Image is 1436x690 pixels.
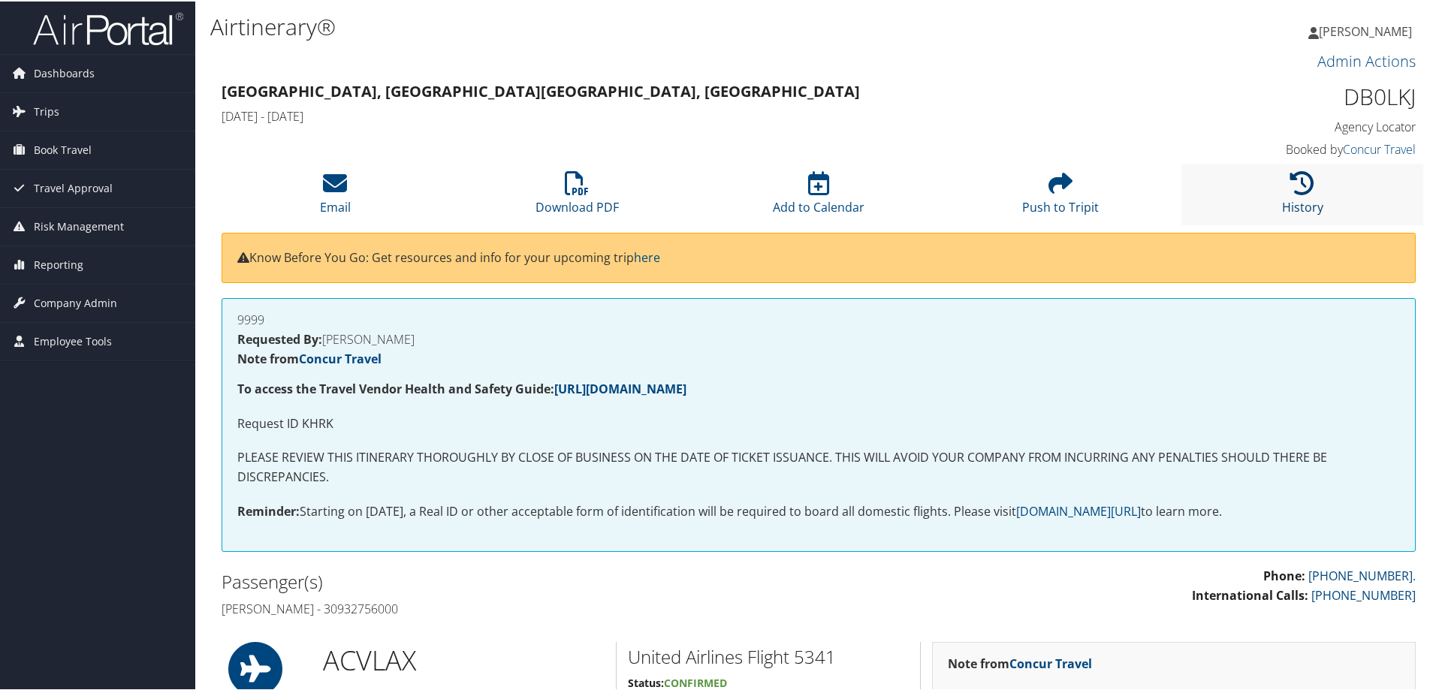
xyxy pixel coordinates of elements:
a: Download PDF [535,178,619,214]
a: Concur Travel [299,349,382,366]
a: here [634,248,660,264]
a: Concur Travel [1343,140,1416,156]
span: Reporting [34,245,83,282]
strong: To access the Travel Vendor Health and Safety Guide: [237,379,686,396]
a: Add to Calendar [773,178,864,214]
h4: Booked by [1134,140,1416,156]
span: Risk Management [34,206,124,244]
span: Confirmed [664,674,727,688]
strong: International Calls: [1192,586,1308,602]
a: [PHONE_NUMBER] [1311,586,1416,602]
h2: Passenger(s) [222,568,807,593]
h4: 9999 [237,312,1400,324]
a: Email [320,178,351,214]
a: [DOMAIN_NAME][URL] [1016,502,1141,518]
a: Concur Travel [1009,654,1092,670]
strong: Requested By: [237,330,322,346]
strong: Note from [948,654,1092,670]
strong: Reminder: [237,502,300,518]
h1: DB0LKJ [1134,80,1416,111]
a: [URL][DOMAIN_NAME] [554,379,686,396]
span: Book Travel [34,130,92,167]
span: Employee Tools [34,321,112,359]
a: [PERSON_NAME] [1308,8,1427,53]
h4: [PERSON_NAME] - 30932756000 [222,599,807,616]
strong: [GEOGRAPHIC_DATA], [GEOGRAPHIC_DATA] [GEOGRAPHIC_DATA], [GEOGRAPHIC_DATA] [222,80,860,100]
p: Request ID KHRK [237,413,1400,432]
span: [PERSON_NAME] [1319,22,1412,38]
p: PLEASE REVIEW THIS ITINERARY THOROUGHLY BY CLOSE OF BUSINESS ON THE DATE OF TICKET ISSUANCE. THIS... [237,447,1400,485]
h2: United Airlines Flight 5341 [628,643,909,668]
strong: Phone: [1263,566,1305,583]
span: Trips [34,92,59,129]
a: [PHONE_NUMBER]. [1308,566,1416,583]
h1: ACV LAX [323,640,605,678]
p: Starting on [DATE], a Real ID or other acceptable form of identification will be required to boar... [237,501,1400,520]
h4: Agency Locator [1134,117,1416,134]
span: Company Admin [34,283,117,321]
strong: Status: [628,674,664,688]
a: Push to Tripit [1022,178,1099,214]
img: airportal-logo.png [33,10,183,45]
h4: [PERSON_NAME] [237,332,1400,344]
strong: Note from [237,349,382,366]
a: History [1282,178,1323,214]
span: Travel Approval [34,168,113,206]
a: Admin Actions [1317,50,1416,70]
span: Dashboards [34,53,95,91]
h1: Airtinerary® [210,10,1021,41]
p: Know Before You Go: Get resources and info for your upcoming trip [237,247,1400,267]
h4: [DATE] - [DATE] [222,107,1112,123]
